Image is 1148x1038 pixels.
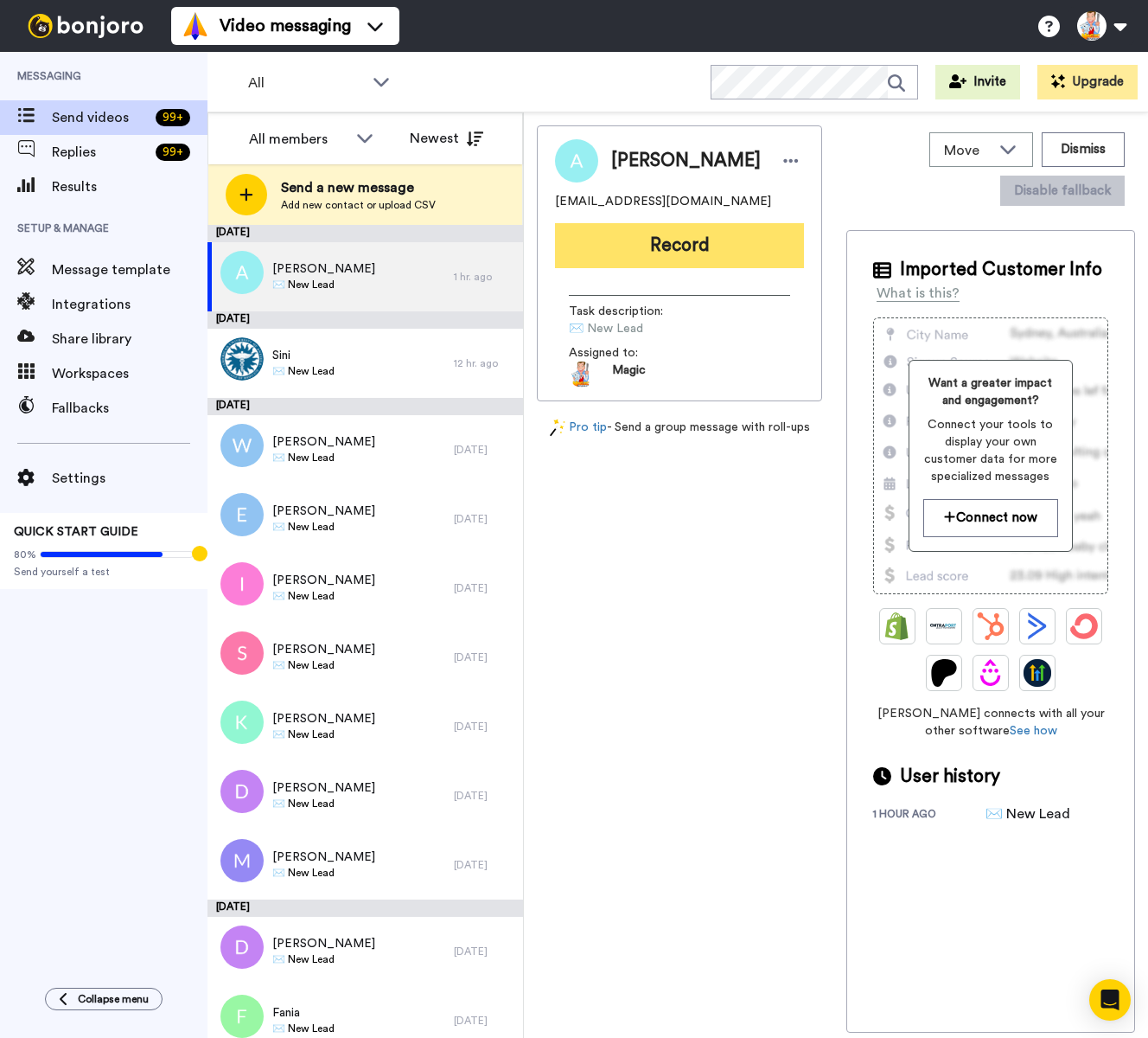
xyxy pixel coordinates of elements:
[272,451,375,465] span: ✉️ New Lead
[454,1014,514,1028] div: [DATE]
[272,849,375,866] span: [PERSON_NAME]
[272,364,335,378] span: ✉️ New Lead
[930,659,958,687] img: Patreon
[1024,659,1051,687] img: GoHighLevel
[207,900,523,917] div: [DATE]
[550,419,607,437] a: Pro tip
[52,294,207,315] span: Integrations
[220,562,264,605] img: i.png
[877,283,960,304] div: What is this?
[454,581,514,595] div: [DATE]
[52,468,207,489] span: Settings
[156,144,190,161] div: 99 +
[611,148,761,174] span: [PERSON_NAME]
[14,548,36,561] span: 80%
[454,270,514,284] div: 1 hr. ago
[454,858,514,872] div: [DATE]
[977,612,1004,640] img: Hubspot
[454,650,514,664] div: [DATE]
[930,612,958,640] img: Ontraport
[923,375,1058,409] span: Want a greater impact and engagement?
[1042,132,1125,167] button: Dismiss
[272,589,375,603] span: ✉️ New Lead
[272,1004,335,1022] span: Fania
[272,658,375,672] span: ✉️ New Lead
[900,257,1102,283] span: Imported Customer Info
[923,416,1058,485] span: Connect your tools to display your own customer data for more specialized messages
[272,866,375,880] span: ✉️ New Lead
[220,839,264,882] img: m.png
[281,177,436,198] span: Send a new message
[272,727,375,741] span: ✉️ New Lead
[220,926,264,969] img: d.png
[537,419,822,437] div: - Send a group message with roll-ups
[454,443,514,457] div: [DATE]
[569,362,595,388] img: 15d1c799-1a2a-44da-886b-0dc1005ab79c-1524146106.jpg
[272,520,375,534] span: ✉️ New Lead
[454,789,514,803] div: [DATE]
[220,995,264,1038] img: f.png
[944,140,991,161] span: Move
[569,303,690,320] span: Task description :
[207,398,523,415] div: [DATE]
[52,259,207,280] span: Message template
[397,121,496,156] button: Newest
[192,546,207,561] div: Tooltip anchor
[977,659,1004,687] img: Drip
[454,356,514,370] div: 12 hr. ago
[550,419,565,437] img: magic-wand.svg
[220,631,264,675] img: s.png
[555,139,598,183] img: Image of Ashley Desil
[272,779,375,797] span: [PERSON_NAME]
[52,329,207,349] span: Share library
[248,73,364,93] span: All
[272,710,375,727] span: [PERSON_NAME]
[1037,65,1138,99] button: Upgrade
[272,952,375,966] span: ✉️ New Lead
[220,337,264,381] img: db7e3117-075b-4a86-97f4-6ff2d670fb5a.png
[156,109,190,126] div: 99 +
[52,398,207,419] span: Fallbacks
[923,499,1058,536] button: Connect now
[220,493,264,536] img: e.png
[454,945,514,958] div: [DATE]
[272,572,375,589] span: [PERSON_NAME]
[272,347,335,364] span: Sini
[569,344,690,362] span: Assigned to:
[14,565,194,579] span: Send yourself a test
[182,12,209,40] img: vm-color.svg
[873,705,1108,740] span: [PERSON_NAME] connects with all your other software
[272,935,375,952] span: [PERSON_NAME]
[220,424,264,467] img: w.png
[873,807,985,824] div: 1 hour ago
[272,797,375,811] span: ✉️ New Lead
[900,764,1000,790] span: User history
[207,311,523,329] div: [DATE]
[281,198,436,212] span: Add new contact or upload CSV
[272,278,375,292] span: ✉️ New Lead
[454,720,514,734] div: [DATE]
[220,701,264,744] img: k.png
[612,362,646,388] span: Magic
[272,641,375,658] span: [PERSON_NAME]
[52,142,149,163] span: Replies
[1000,176,1125,206] button: Disable fallback
[45,988,163,1010] button: Collapse menu
[272,503,375,520] span: [PERSON_NAME]
[52,176,207,197] span: Results
[569,320,733,337] span: ✉️ New Lead
[985,804,1072,824] div: ✉️ New Lead
[78,992,149,1006] span: Collapse menu
[555,223,804,268] button: Record
[1089,979,1131,1021] div: Open Intercom Messenger
[555,193,771,210] span: [EMAIL_ADDRESS][DOMAIN_NAME]
[935,65,1020,99] a: Invite
[220,14,351,38] span: Video messaging
[1024,612,1051,640] img: ActiveCampaign
[272,260,375,278] span: [PERSON_NAME]
[272,1022,335,1035] span: ✉️ New Lead
[249,129,348,150] div: All members
[272,433,375,451] span: [PERSON_NAME]
[207,225,523,242] div: [DATE]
